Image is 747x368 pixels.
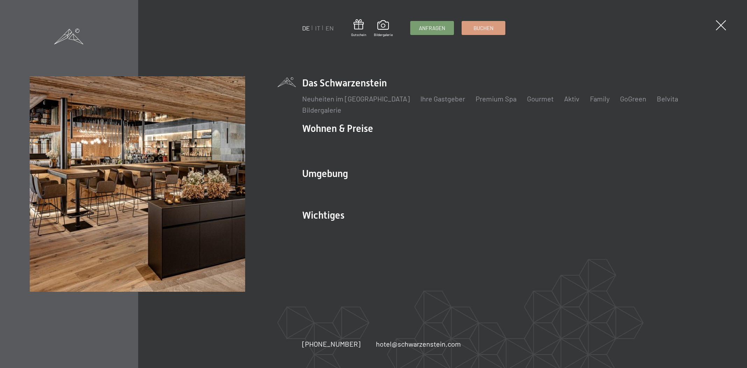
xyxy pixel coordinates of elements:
[302,24,310,32] a: DE
[302,339,361,349] a: [PHONE_NUMBER]
[411,21,454,35] a: Anfragen
[420,94,465,103] a: Ihre Gastgeber
[474,24,493,32] span: Buchen
[657,94,678,103] a: Belvita
[590,94,610,103] a: Family
[620,94,646,103] a: GoGreen
[476,94,517,103] a: Premium Spa
[564,94,579,103] a: Aktiv
[527,94,554,103] a: Gourmet
[374,20,393,37] a: Bildergalerie
[351,32,366,37] span: Gutschein
[351,19,366,37] a: Gutschein
[302,106,341,114] a: Bildergalerie
[376,339,461,349] a: hotel@schwarzenstein.com
[374,32,393,37] span: Bildergalerie
[326,24,334,32] a: EN
[30,76,245,291] img: Wellnesshotel Südtirol SCHWARZENSTEIN - Wellnessurlaub in den Alpen, Wandern und Wellness
[302,94,410,103] a: Neuheiten im [GEOGRAPHIC_DATA]
[462,21,505,35] a: Buchen
[315,24,320,32] a: IT
[419,24,445,32] span: Anfragen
